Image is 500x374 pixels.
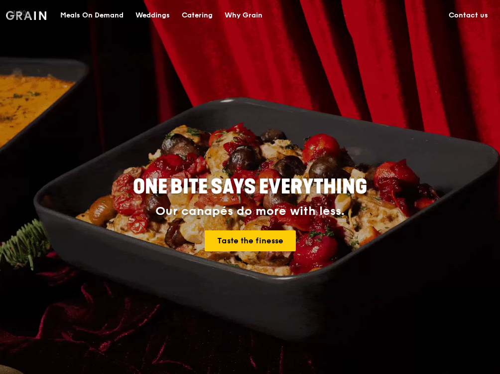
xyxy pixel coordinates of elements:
[133,175,367,199] span: ONE BITE SAYS EVERYTHING
[129,0,176,30] a: Weddings
[205,230,296,251] a: Taste the finesse
[6,11,46,20] img: Grain
[182,0,213,30] div: Catering
[176,0,219,30] a: Catering
[135,0,170,30] div: Weddings
[82,204,418,218] div: Our canapés do more with less.
[443,0,494,30] a: Contact us
[219,0,268,30] a: Why Grain
[60,0,124,30] div: Meals On Demand
[225,0,262,30] div: Why Grain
